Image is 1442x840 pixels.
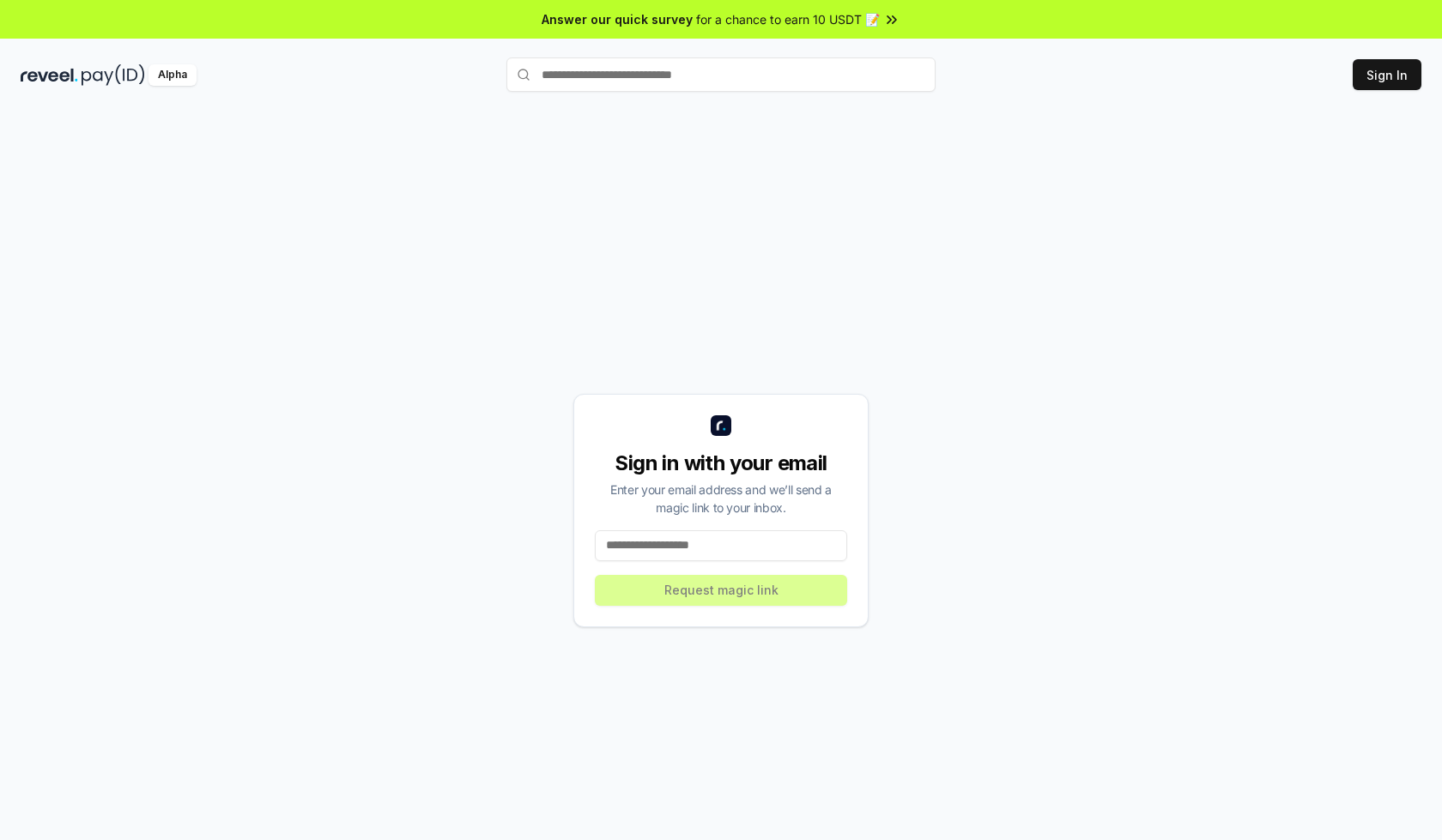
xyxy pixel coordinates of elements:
[82,64,145,86] img: pay_id
[711,415,731,436] img: logo_small
[148,64,197,86] div: Alpha
[595,480,847,517] div: Enter your email address and we’ll send a magic link to your inbox.
[595,450,847,477] div: Sign in with your email
[696,10,880,28] span: for a chance to earn 10 USDT 📝
[21,64,78,86] img: reveel_dark
[542,10,693,28] span: Answer our quick survey
[1353,59,1421,90] button: Sign In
